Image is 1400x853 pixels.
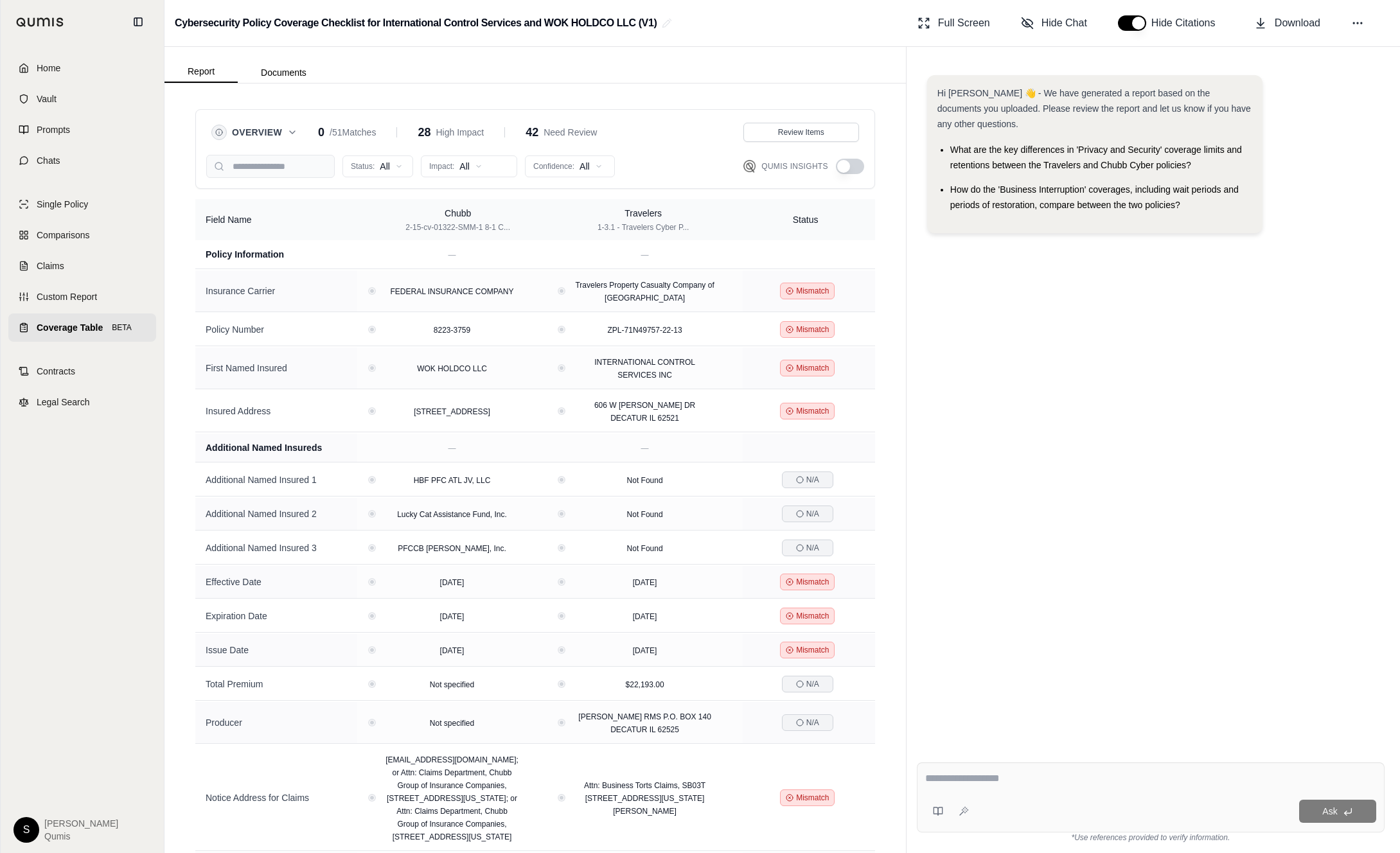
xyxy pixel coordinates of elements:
div: Additional Named Insured 3 [206,541,347,554]
button: Download [1249,10,1325,36]
button: View confidence details [560,614,563,618]
span: Impact: [429,161,454,171]
span: ZPL-71N49757-22-13 [608,326,682,335]
span: Not Found [627,476,663,485]
span: How do the 'Business Interruption' coverages, including wait periods and periods of restoration, ... [950,184,1239,210]
div: Additional Named Insured 2 [206,507,347,520]
span: Attn: Business Torts Claims, SB03T [STREET_ADDRESS][US_STATE][PERSON_NAME] [584,781,705,816]
button: View confidence details [370,614,374,618]
button: View confidence details [370,682,374,686]
span: Confidence: [533,161,574,171]
span: Hide Citations [1151,15,1223,31]
button: View confidence details [370,648,374,652]
span: Not Found [627,544,663,553]
span: Travelers Property Casualty Company of [GEOGRAPHIC_DATA] [575,281,714,303]
th: Status [736,199,874,240]
span: All [580,160,590,173]
button: View confidence details [560,648,563,652]
span: Not specified [430,719,474,728]
button: View confidence details [560,546,563,550]
th: Field Name [195,199,365,240]
span: [DATE] [440,646,465,655]
button: View confidence details [560,721,563,725]
span: Mismatch [796,577,829,587]
a: Home [8,54,156,82]
span: All [380,160,390,173]
button: View confidence details [370,366,374,370]
div: Insured Address [206,405,347,418]
div: 2-15-cv-01322-SMM-1 8-1 C... [373,222,542,233]
span: [STREET_ADDRESS] [414,407,490,416]
span: 42 [526,123,538,141]
button: Overview [232,126,297,139]
span: — [641,444,649,453]
span: 606 W [PERSON_NAME] DR DECATUR IL 62521 [594,401,695,423]
button: Confidence:All [525,155,615,177]
a: Comparisons [8,221,156,249]
div: Producer [206,716,347,729]
button: Documents [238,62,330,83]
button: View confidence details [370,328,374,331]
button: View confidence details [560,512,563,516]
span: Claims [37,259,64,272]
span: N/A [806,509,819,519]
button: Collapse sidebar [128,12,148,32]
span: N/A [806,717,819,728]
span: N/A [806,679,819,689]
span: [PERSON_NAME] RMS P.O. BOX 140 DECATUR IL 62525 [578,712,711,734]
span: PFCCB [PERSON_NAME], Inc. [398,544,506,553]
span: WOK HOLDCO LLC [417,364,487,373]
div: Issue Date [206,644,347,656]
button: Report [164,61,238,83]
span: Comparisons [37,229,89,242]
button: View confidence details [370,796,374,800]
span: [EMAIL_ADDRESS][DOMAIN_NAME]; or Attn: Claims Department, Chubb Group of Insurance Companies, [ST... [385,755,518,841]
a: Prompts [8,116,156,144]
button: View confidence details [370,289,374,293]
button: View confidence details [370,721,374,725]
span: Coverage Table [37,321,103,334]
span: Mismatch [796,645,829,655]
span: Mismatch [796,406,829,416]
span: Legal Search [37,396,90,409]
span: N/A [806,543,819,553]
span: N/A [806,475,819,485]
span: [DATE] [633,646,657,655]
button: Hide Chat [1016,10,1092,36]
span: Contracts [37,365,75,378]
button: Full Screen [912,10,995,36]
span: [PERSON_NAME] [44,817,118,830]
a: Custom Report [8,283,156,311]
span: Ask [1322,806,1337,816]
a: Contracts [8,357,156,385]
div: Total Premium [206,678,347,690]
button: Review Items [743,123,859,142]
span: Not specified [430,680,474,689]
button: View confidence details [560,796,563,800]
button: View confidence details [560,289,563,293]
div: *Use references provided to verify information. [917,832,1385,843]
span: / 51 Matches [330,126,376,139]
button: View confidence details [560,580,563,584]
span: [DATE] [440,578,465,587]
button: Ask [1299,800,1376,823]
span: Review Items [778,127,824,137]
a: Chats [8,146,156,175]
span: HBF PFC ATL JV, LLC [414,476,491,485]
div: Additional Named Insured 1 [206,473,347,486]
button: View confidence details [370,409,374,413]
span: Lucky Cat Assistance Fund, Inc. [397,510,507,519]
div: Insurance Carrier [206,285,347,297]
span: Need Review [544,126,597,139]
button: View confidence details [370,512,374,516]
a: Coverage TableBETA [8,313,156,342]
button: View confidence details [560,478,563,482]
div: Expiration Date [206,610,347,622]
div: First Named Insured [206,362,347,374]
span: Vault [37,92,57,105]
span: Not Found [627,510,663,519]
span: [DATE] [633,578,657,587]
button: View confidence details [560,682,563,686]
div: Notice Address for Claims [206,791,347,804]
span: [DATE] [440,612,465,621]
